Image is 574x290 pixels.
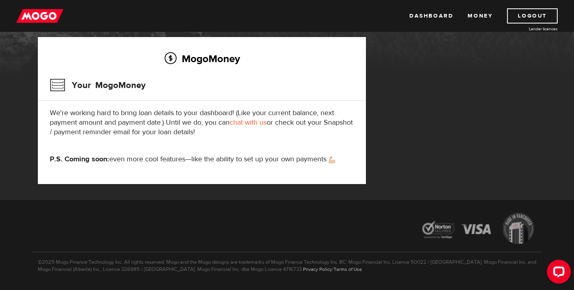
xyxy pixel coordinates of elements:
img: mogo_logo-11ee424be714fa7cbb0f0f49df9e16ec.png [16,8,63,24]
img: strong arm emoji [329,157,335,163]
a: chat with us [230,118,267,127]
iframe: LiveChat chat widget [541,257,574,290]
p: even more cool features—like the ability to set up your own payments [50,155,354,164]
h2: MogoMoney [50,50,354,67]
p: ©2025 Mogo Finance Technology Inc. All rights reserved. Mogo and the Mogo designs are trademarks ... [32,252,542,273]
a: Money [468,8,493,24]
h3: Your MogoMoney [50,75,145,96]
a: Logout [507,8,558,24]
a: Lender licences [498,26,558,32]
a: Dashboard [409,8,453,24]
a: Privacy Policy [303,266,332,272]
a: Terms of Use [334,266,362,272]
strong: P.S. Coming soon: [50,155,109,164]
img: legal-icons-92a2ffecb4d32d839781d1b4e4802d7b.png [415,207,542,252]
p: We're working hard to bring loan details to your dashboard! (Like your current balance, next paym... [50,108,354,137]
